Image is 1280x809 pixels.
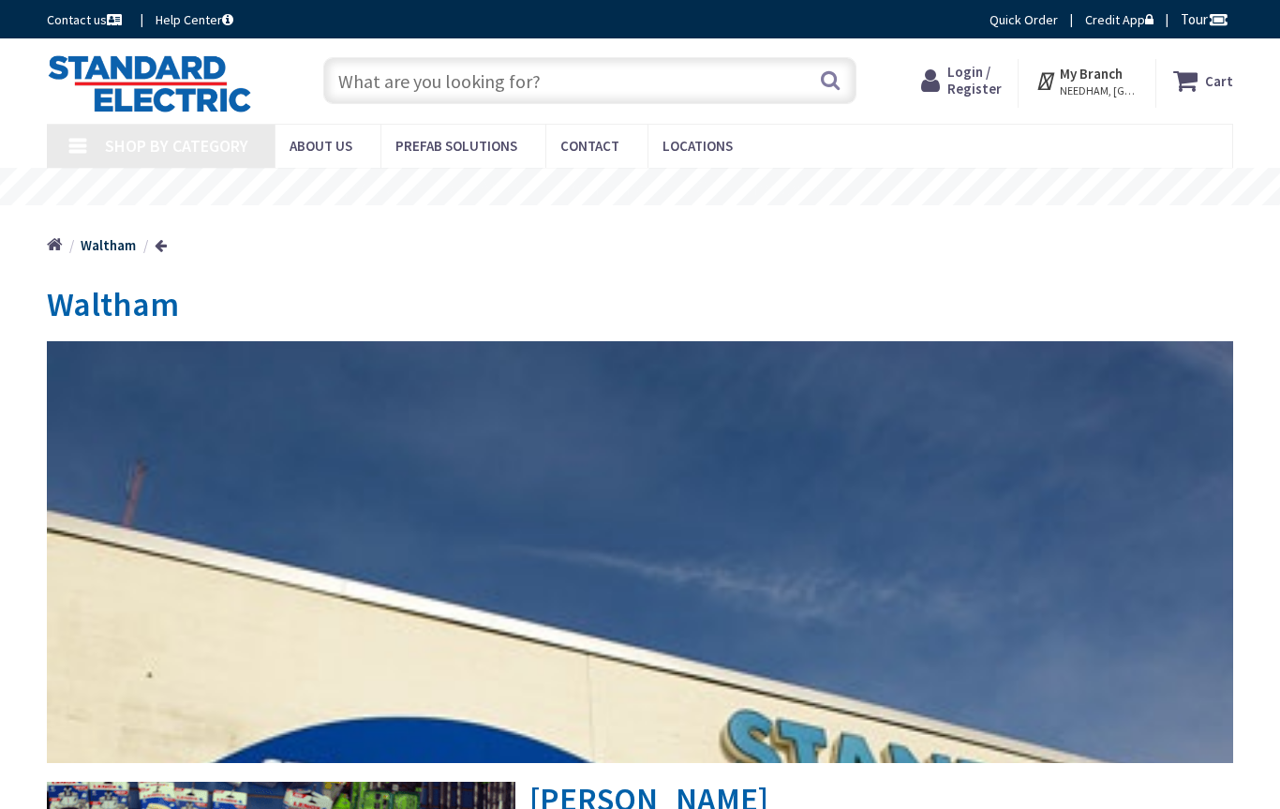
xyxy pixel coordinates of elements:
[1060,65,1123,82] strong: My Branch
[345,178,977,199] rs-layer: [MEDICAL_DATA]: Our Commitment to Our Employees and Customers
[290,137,352,155] span: About Us
[323,57,856,104] input: What are you looking for?
[1060,83,1139,98] span: NEEDHAM, [GEOGRAPHIC_DATA]
[990,10,1058,29] a: Quick Order
[921,64,1002,97] a: Login / Register
[47,283,179,325] span: Waltham
[81,236,136,254] strong: Waltham
[1205,64,1233,97] strong: Cart
[1173,64,1233,97] a: Cart
[947,63,1002,97] span: Login / Register
[662,137,733,155] span: Locations
[47,10,126,29] a: Contact us
[1035,64,1139,97] div: My Branch NEEDHAM, [GEOGRAPHIC_DATA]
[1181,10,1228,28] span: Tour
[156,10,233,29] a: Help Center
[395,137,517,155] span: Prefab Solutions
[105,135,248,157] span: Shop By Category
[560,137,619,155] span: Contact
[1085,10,1153,29] a: Credit App
[47,54,252,112] img: Standard Electric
